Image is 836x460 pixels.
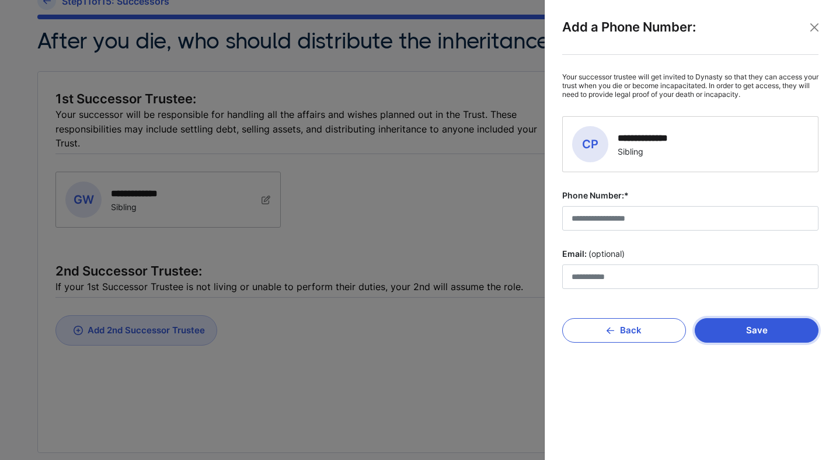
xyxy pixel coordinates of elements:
[562,190,818,201] label: Phone Number:*
[806,19,823,36] button: Close
[562,72,818,99] p: Your successor trustee will get invited to Dynasty so that they can access your trust when you di...
[695,318,818,343] button: Save
[588,248,625,260] span: (optional)
[562,18,818,55] div: Add a Phone Number:
[618,147,682,156] div: Sibling
[562,318,686,343] button: Back
[562,248,818,260] label: Email:
[572,126,608,162] span: CP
